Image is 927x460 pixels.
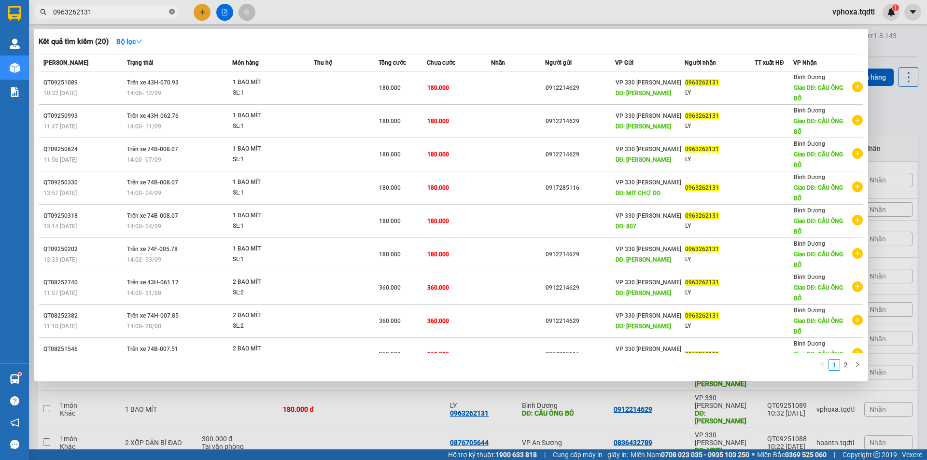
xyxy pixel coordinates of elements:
div: SL: 1 [233,88,305,98]
span: 0963262131 [685,184,719,191]
span: Giao DĐ: CẦU ÔNG BỐ [794,118,843,135]
span: Trên xe 43H-061.17 [127,279,179,286]
span: Giao DĐ: CẦU ÔNG BỐ [794,184,843,202]
span: 360.000 [427,351,449,358]
li: 2 [840,359,852,371]
span: 180.000 [379,84,401,91]
span: 0963262131 [685,79,719,86]
span: Bình Dương [794,340,825,347]
div: LY [685,288,754,298]
div: 1 BAO MÍT [233,111,305,121]
span: Trên xe 74F-005.78 [127,246,178,252]
span: Bình Dương [794,240,825,247]
li: 1 [829,359,840,371]
span: left [820,362,826,367]
span: 360.000 [379,284,401,291]
span: Trên xe 74B-007.51 [127,346,178,352]
img: logo-vxr [8,6,21,21]
span: DĐ: [PERSON_NAME] [616,156,672,163]
h3: Kết quả tìm kiếm ( 20 ) [39,37,109,47]
span: 14:00 - 04/09 [127,190,161,196]
div: QT08251546 [43,344,124,354]
span: 360.000 [379,318,401,324]
div: LY [685,254,754,265]
span: Giao DĐ: CẦU ÔNG BỐ [794,318,843,335]
div: 0917285116 [546,349,615,360]
span: Bình Dương [794,307,825,314]
span: DĐ: [PERSON_NAME] [616,256,672,263]
div: SL: 1 [233,188,305,198]
span: Giao DĐ: CẦU ÔNG BỐ [794,284,843,302]
span: DĐ: [PERSON_NAME] [616,323,672,330]
div: SL: 1 [233,154,305,165]
span: message [10,440,19,449]
li: Next Page [852,359,863,371]
span: Người nhận [685,59,716,66]
span: 0963262131 [685,312,719,319]
span: plus-circle [852,348,863,359]
span: Bình Dương [794,274,825,280]
a: 1 [829,360,840,370]
div: 2 BAO MÍT [233,277,305,288]
button: left [817,359,829,371]
span: 180.000 [427,218,449,224]
div: 2 BAO MÍT [233,344,305,354]
span: search [40,9,47,15]
span: 180.000 [379,251,401,258]
span: Trạng thái [127,59,153,66]
img: solution-icon [10,87,20,97]
a: 2 [841,360,851,370]
span: VP 330 [PERSON_NAME] [616,146,681,153]
sup: 1 [18,373,21,376]
span: Trên xe 74B-008.07 [127,212,178,219]
span: question-circle [10,396,19,405]
span: 180.000 [379,118,401,125]
span: Giao DĐ: CẦU ÔNG BỐ [794,84,843,102]
div: SL: 2 [233,288,305,298]
div: SL: 2 [233,321,305,332]
span: VP 330 [PERSON_NAME] [616,212,681,219]
span: DĐ: MIT CHỢ DO [616,190,661,196]
div: QT08252740 [43,278,124,288]
span: 0963262131 [685,279,719,286]
span: 180.000 [379,184,401,191]
div: 0912214629 [546,150,615,160]
span: VP 330 [PERSON_NAME] [616,312,681,319]
span: Thu hộ [314,59,332,66]
span: VP 330 [PERSON_NAME] [616,246,681,252]
div: LY [685,321,754,331]
span: 11:10 [DATE] [43,323,77,330]
span: Giao DĐ: CẦU ÔNG BỐ [794,218,843,235]
span: 13:14 [DATE] [43,223,77,230]
input: Tìm tên, số ĐT hoặc mã đơn [53,7,167,17]
span: 12:33 [DATE] [43,256,77,263]
div: SL: 1 [233,254,305,265]
div: 1 BAO MÍT [233,244,305,254]
span: down [136,38,142,45]
span: 14:00 - 07/09 [127,156,161,163]
span: 0963262131 [685,146,719,153]
span: VP Gửi [615,59,633,66]
span: 180.000 [379,151,401,158]
span: DĐ: [PERSON_NAME] [616,290,672,296]
span: Bình Dương [794,107,825,114]
img: warehouse-icon [10,374,20,384]
span: Bình Dương [794,174,825,181]
span: 180.000 [427,151,449,158]
span: plus-circle [852,181,863,192]
div: QT09250993 [43,111,124,121]
span: DĐ: [PERSON_NAME] [616,90,672,97]
span: notification [10,418,19,427]
img: warehouse-icon [10,63,20,73]
div: LY [685,154,754,165]
div: 1 BAO MÍT [233,144,305,154]
span: DĐ: [PERSON_NAME] [616,123,672,130]
span: 11:56 [DATE] [43,156,77,163]
span: 14:00 - 28/08 [127,323,161,330]
span: 11:57 [DATE] [43,290,77,296]
span: [PERSON_NAME] [43,59,88,66]
span: 0963262131 [685,351,719,358]
span: plus-circle [852,281,863,292]
span: 360.000 [427,284,449,291]
span: 14:00 - 31/08 [127,290,161,296]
